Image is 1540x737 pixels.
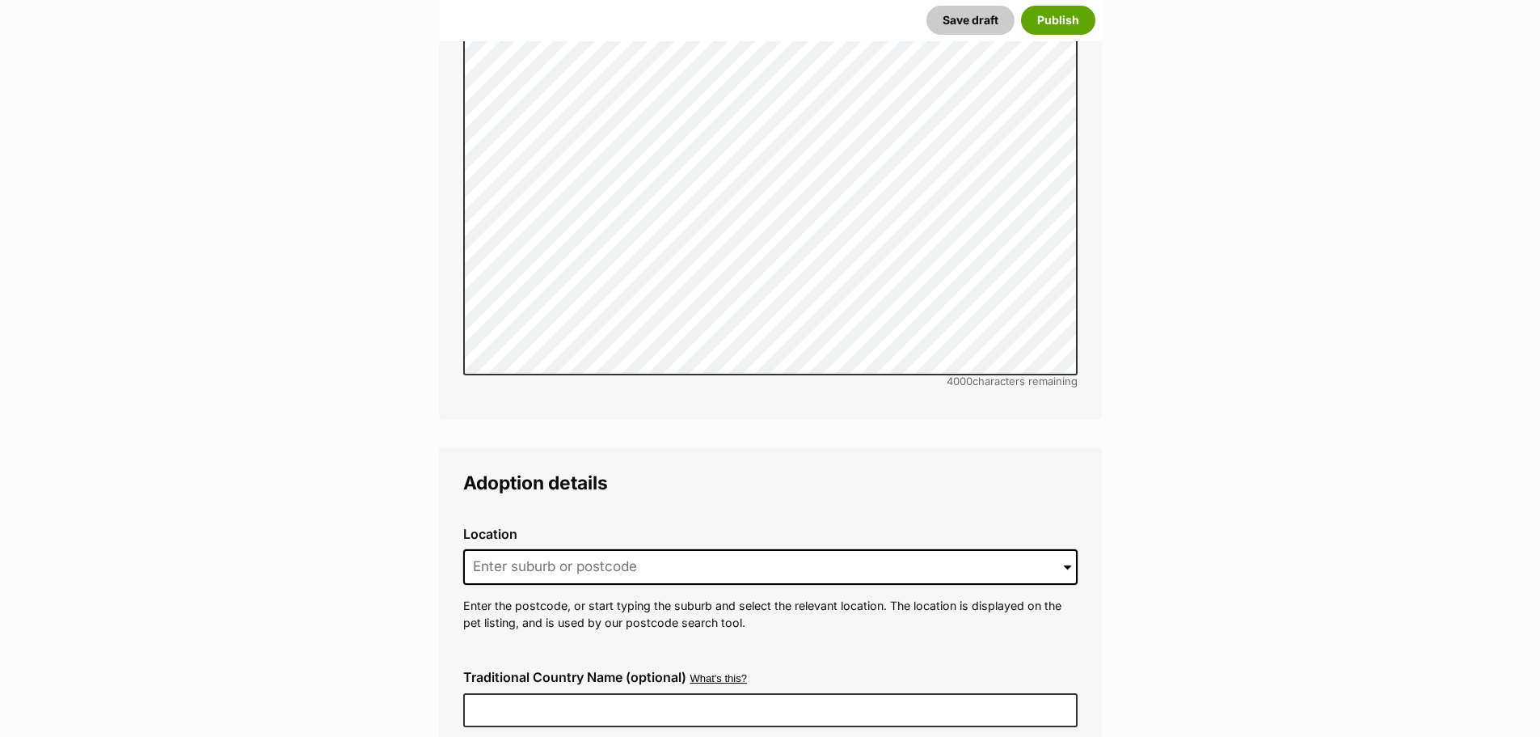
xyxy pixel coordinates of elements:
legend: Adoption details [463,472,1078,493]
input: Enter suburb or postcode [463,549,1078,585]
button: Save draft [926,6,1015,35]
span: 4000 [947,375,973,388]
label: Traditional Country Name (optional) [463,670,686,684]
p: Enter the postcode, or start typing the suburb and select the relevant location. The location is ... [463,597,1078,632]
div: characters remaining [463,375,1078,388]
label: Location [463,527,1078,541]
button: What's this? [690,673,747,685]
button: Publish [1021,6,1095,35]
